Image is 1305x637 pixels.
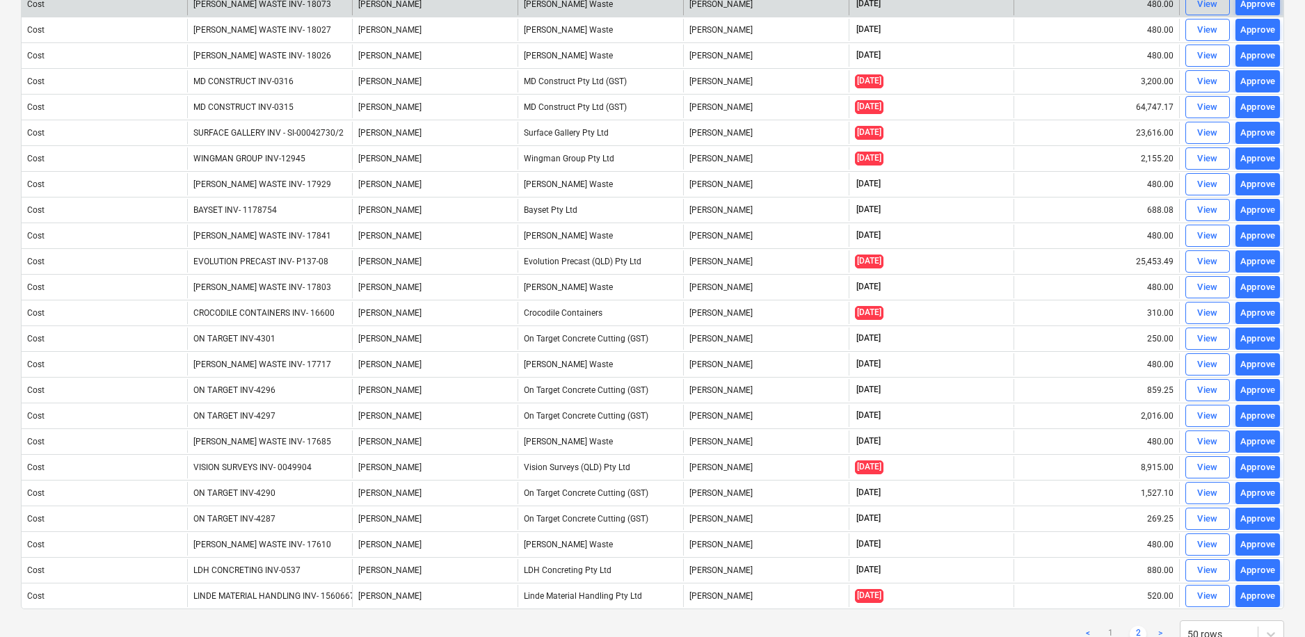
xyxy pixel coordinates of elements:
span: Della Rosa [358,565,422,575]
div: Cost [27,540,45,549]
div: 859.25 [1014,379,1179,401]
span: Della Rosa [358,128,422,138]
div: [PERSON_NAME] Waste [518,173,683,195]
span: [DATE] [855,255,883,268]
div: [PERSON_NAME] WASTE INV- 17929 [193,179,331,189]
div: [PERSON_NAME] [683,328,849,350]
span: Della Rosa [358,282,422,292]
div: [PERSON_NAME] [683,147,849,170]
div: Cost [27,282,45,292]
div: Approve [1240,125,1276,141]
div: VISION SURVEYS INV- 0049904 [193,462,312,472]
div: Cost [27,360,45,369]
div: Approve [1240,563,1276,579]
div: Cost [27,591,45,601]
div: [PERSON_NAME] [683,482,849,504]
div: Cost [27,437,45,446]
button: View [1185,19,1230,41]
div: Cost [27,488,45,498]
div: [PERSON_NAME] [683,585,849,607]
div: Cost [27,231,45,241]
div: View [1197,177,1218,193]
button: Approve [1235,533,1280,556]
div: [PERSON_NAME] Waste [518,45,683,67]
div: 480.00 [1014,353,1179,376]
button: View [1185,405,1230,427]
div: [PERSON_NAME] WASTE INV- 18027 [193,25,331,35]
button: View [1185,199,1230,221]
div: [PERSON_NAME] [683,405,849,427]
button: Approve [1235,147,1280,170]
button: View [1185,508,1230,530]
span: Della Rosa [358,437,422,446]
div: 250.00 [1014,328,1179,350]
div: 480.00 [1014,533,1179,556]
span: [DATE] [855,384,882,396]
button: Approve [1235,199,1280,221]
span: [DATE] [855,332,882,344]
div: Evolution Precast (QLD) Pty Ltd [518,250,683,273]
button: Approve [1235,276,1280,298]
button: View [1185,276,1230,298]
div: [PERSON_NAME] [683,225,849,247]
span: Della Rosa [358,257,422,266]
div: 2,016.00 [1014,405,1179,427]
div: Approve [1240,331,1276,347]
div: Cost [27,514,45,524]
div: Approve [1240,408,1276,424]
span: [DATE] [855,152,883,165]
span: [DATE] [855,24,882,35]
div: ON TARGET INV-4296 [193,385,275,395]
div: View [1197,151,1218,167]
div: View [1197,563,1218,579]
div: View [1197,74,1218,90]
span: Della Rosa [358,102,422,112]
div: Cost [27,51,45,61]
button: Approve [1235,328,1280,350]
div: Approve [1240,99,1276,115]
div: [PERSON_NAME] [683,199,849,221]
div: Cost [27,385,45,395]
div: View [1197,434,1218,450]
div: [PERSON_NAME] WASTE INV- 17717 [193,360,331,369]
div: On Target Concrete Cutting (GST) [518,482,683,504]
div: View [1197,305,1218,321]
button: View [1185,173,1230,195]
button: Approve [1235,559,1280,581]
span: Della Rosa [358,540,422,549]
div: [PERSON_NAME] [683,70,849,92]
div: MD Construct Pty Ltd (GST) [518,70,683,92]
div: Wingman Group Pty Ltd [518,147,683,170]
div: 480.00 [1014,19,1179,41]
span: Della Rosa [358,231,422,241]
div: 25,453.49 [1014,250,1179,273]
div: [PERSON_NAME] [683,430,849,453]
div: [PERSON_NAME] [683,96,849,118]
div: View [1197,485,1218,501]
button: Approve [1235,173,1280,195]
span: Della Rosa [358,488,422,498]
button: View [1185,456,1230,478]
span: Della Rosa [358,25,422,35]
div: View [1197,254,1218,270]
div: 480.00 [1014,173,1179,195]
div: [PERSON_NAME] Waste [518,19,683,41]
div: 8,915.00 [1014,456,1179,478]
div: Linde Material Handling Pty Ltd [518,585,683,607]
div: On Target Concrete Cutting (GST) [518,379,683,401]
span: Della Rosa [358,385,422,395]
div: [PERSON_NAME] WASTE INV- 17610 [193,540,331,549]
div: [PERSON_NAME] [683,45,849,67]
div: WINGMAN GROUP INV-12945 [193,154,305,163]
div: Approve [1240,434,1276,450]
div: Chat Widget [1235,570,1305,637]
button: View [1185,430,1230,453]
div: LDH Concreting Pty Ltd [518,559,683,581]
div: [PERSON_NAME] Waste [518,533,683,556]
div: [PERSON_NAME] Waste [518,276,683,298]
div: [PERSON_NAME] [683,353,849,376]
span: Della Rosa [358,514,422,524]
div: View [1197,228,1218,244]
span: [DATE] [855,100,883,113]
div: Cost [27,102,45,112]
